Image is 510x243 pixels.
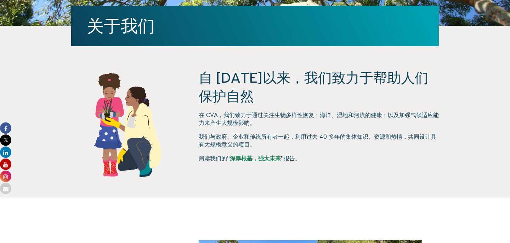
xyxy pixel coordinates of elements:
font: 在 CVA，我们致力于通过关注生物多样性恢复；海洋、湿地和河流的健康；以及加强气候适应能力来产生大规模影响。 [199,112,439,126]
font: ”报告。 [281,155,301,161]
font: 自 [DATE]以来，我们致力于帮助人们保护自然 [199,70,429,104]
font: 阅读我们的“ [199,155,230,161]
font: 关于我们 [87,16,155,35]
a: 深厚根基，强大未来 [230,155,281,161]
font: 我们与政府、企业和传统所有者一起，利用过去 40 多年的集体知识、资源和热情，共同设计具有大规模意义的项目。 [199,133,436,148]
